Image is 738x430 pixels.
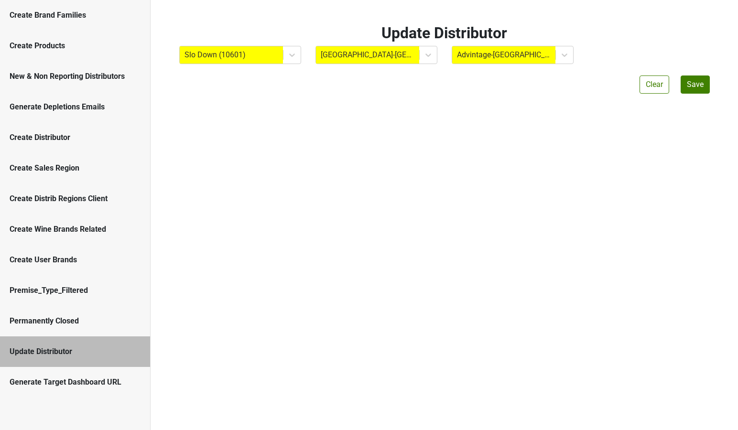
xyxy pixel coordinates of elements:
[10,315,141,327] div: Permanently Closed
[10,224,141,235] div: Create Wine Brands Related
[10,71,141,82] div: New & Non Reporting Distributors
[10,346,141,357] div: Update Distributor
[681,75,710,94] button: Save
[10,101,141,113] div: Generate Depletions Emails
[10,193,141,204] div: Create Distrib Regions Client
[10,254,141,266] div: Create User Brands
[179,24,710,42] h2: Update Distributor
[10,376,141,388] div: Generate Target Dashboard URL
[10,40,141,52] div: Create Products
[640,75,669,94] button: Clear
[10,162,141,174] div: Create Sales Region
[10,285,141,296] div: Premise_Type_Filtered
[10,10,141,21] div: Create Brand Families
[10,132,141,143] div: Create Distributor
